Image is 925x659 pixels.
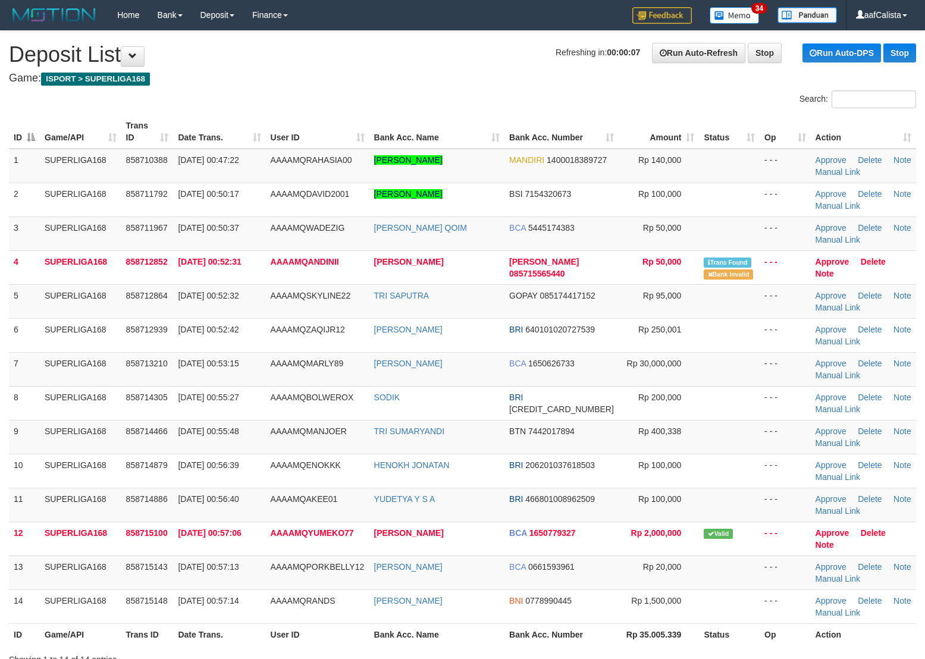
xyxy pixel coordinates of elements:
[799,90,916,108] label: Search:
[893,393,911,402] a: Note
[816,528,849,538] a: Approve
[858,189,882,199] a: Delete
[619,115,700,149] th: Amount: activate to sort column ascending
[178,460,239,470] span: [DATE] 00:56:39
[652,43,745,63] a: Run Auto-Refresh
[816,189,846,199] a: Approve
[40,488,121,522] td: SUPERLIGA168
[9,420,40,454] td: 9
[525,596,572,605] span: Copy 0778990445 to clipboard
[509,494,523,504] span: BRI
[607,48,640,57] strong: 00:00:07
[121,115,174,149] th: Trans ID: activate to sort column ascending
[816,201,861,211] a: Manual Link
[638,460,681,470] span: Rp 100,000
[126,359,168,368] span: 858713210
[811,623,916,645] th: Action
[760,149,810,183] td: - - -
[178,494,239,504] span: [DATE] 00:56:40
[374,325,443,334] a: [PERSON_NAME]
[816,438,861,448] a: Manual Link
[704,529,732,539] span: Valid transaction
[40,149,121,183] td: SUPERLIGA168
[271,257,339,266] span: AAAAMQANDINII
[126,528,168,538] span: 858715100
[126,596,168,605] span: 858715148
[9,284,40,318] td: 5
[178,189,239,199] span: [DATE] 00:50:17
[40,318,121,352] td: SUPERLIGA168
[883,43,916,62] a: Stop
[858,393,882,402] a: Delete
[760,284,810,318] td: - - -
[893,562,911,572] a: Note
[374,562,443,572] a: [PERSON_NAME]
[271,223,345,233] span: AAAAMQWADEZIG
[619,623,700,645] th: Rp 35.005.339
[40,216,121,250] td: SUPERLIGA168
[760,386,810,420] td: - - -
[529,528,576,538] span: Copy 1650779327 to clipboard
[374,393,400,402] a: SODIK
[40,284,121,318] td: SUPERLIGA168
[374,460,450,470] a: HENOKH JONATAN
[9,318,40,352] td: 6
[816,359,846,368] a: Approve
[374,528,444,538] a: [PERSON_NAME]
[40,454,121,488] td: SUPERLIGA168
[816,223,846,233] a: Approve
[528,426,575,436] span: Copy 7442017894 to clipboard
[816,303,861,312] a: Manual Link
[760,115,810,149] th: Op: activate to sort column ascending
[540,291,595,300] span: Copy 085174417152 to clipboard
[760,556,810,589] td: - - -
[811,115,916,149] th: Action: activate to sort column ascending
[893,155,911,165] a: Note
[40,522,121,556] td: SUPERLIGA168
[40,115,121,149] th: Game/API: activate to sort column ascending
[638,155,681,165] span: Rp 140,000
[893,494,911,504] a: Note
[509,223,526,233] span: BCA
[178,596,239,605] span: [DATE] 00:57:14
[40,420,121,454] td: SUPERLIGA168
[816,540,834,550] a: Note
[126,562,168,572] span: 858715143
[178,155,239,165] span: [DATE] 00:47:22
[374,257,444,266] a: [PERSON_NAME]
[893,596,911,605] a: Note
[631,528,682,538] span: Rp 2,000,000
[126,223,168,233] span: 858711967
[509,257,579,266] span: [PERSON_NAME]
[861,257,886,266] a: Delete
[642,257,681,266] span: Rp 50,000
[627,359,682,368] span: Rp 30,000,000
[374,223,467,233] a: [PERSON_NAME] QOIM
[760,318,810,352] td: - - -
[893,325,911,334] a: Note
[178,291,239,300] span: [DATE] 00:52:32
[525,494,595,504] span: Copy 466801008962509 to clipboard
[631,596,681,605] span: Rp 1,500,000
[893,359,911,368] a: Note
[525,325,595,334] span: Copy 640101020727539 to clipboard
[893,460,911,470] a: Note
[816,596,846,605] a: Approve
[760,454,810,488] td: - - -
[816,269,834,278] a: Note
[643,562,682,572] span: Rp 20,000
[547,155,607,165] span: Copy 1400018389727 to clipboard
[760,216,810,250] td: - - -
[858,460,882,470] a: Delete
[173,115,265,149] th: Date Trans.: activate to sort column ascending
[271,325,345,334] span: AAAAMQZAQIJR12
[816,562,846,572] a: Approve
[704,269,752,280] span: Bank is not match
[40,556,121,589] td: SUPERLIGA168
[816,574,861,583] a: Manual Link
[9,115,40,149] th: ID: activate to sort column descending
[760,250,810,284] td: - - -
[816,325,846,334] a: Approve
[126,393,168,402] span: 858714305
[509,359,526,368] span: BCA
